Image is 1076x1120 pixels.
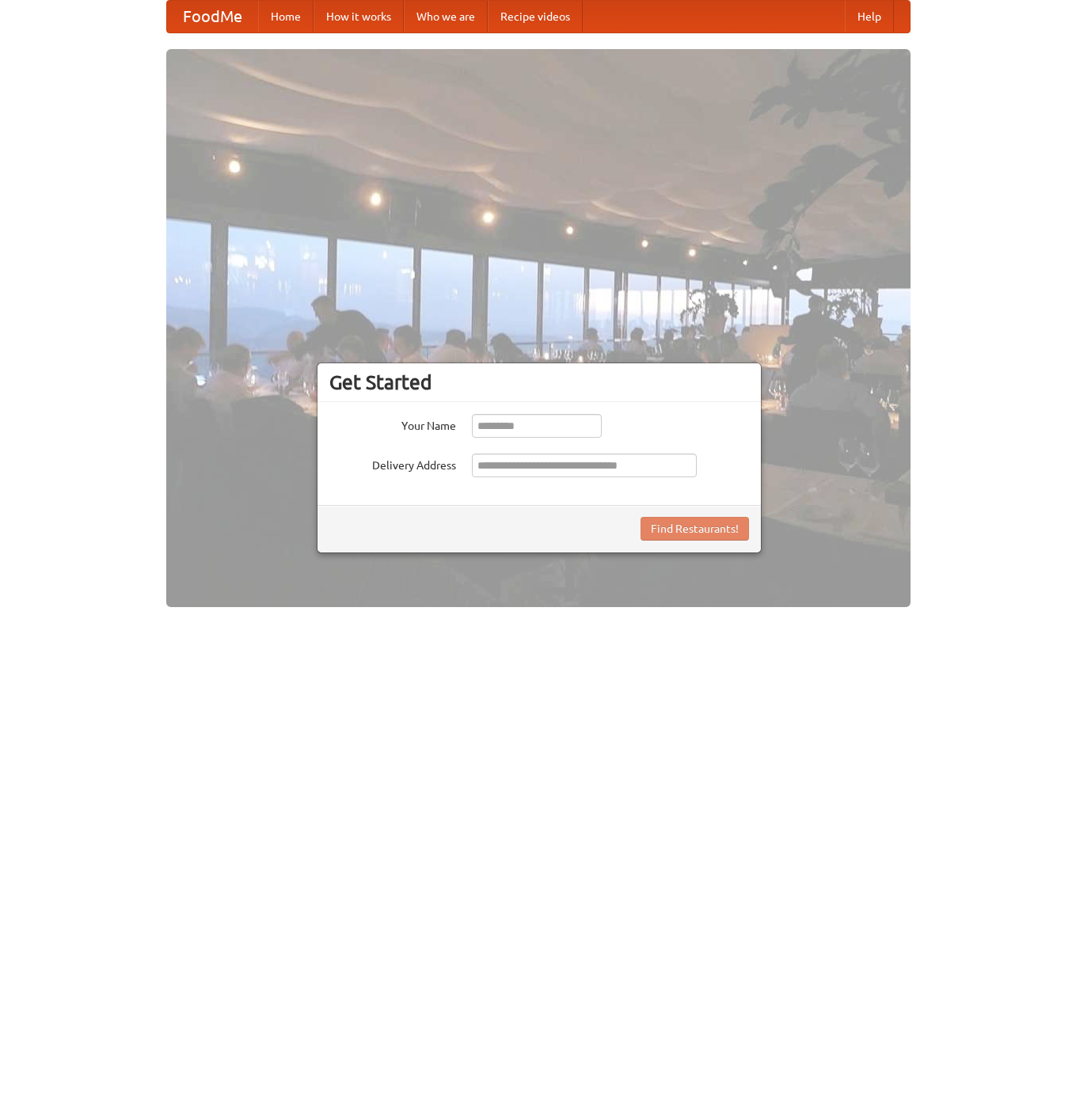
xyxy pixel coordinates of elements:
[488,1,583,32] a: Recipe videos
[329,454,456,473] label: Delivery Address
[404,1,488,32] a: Who we are
[314,1,404,32] a: How it works
[329,414,456,434] label: Your Name
[845,1,894,32] a: Help
[258,1,314,32] a: Home
[641,517,749,541] button: Find Restaurants!
[167,1,258,32] a: FoodMe
[329,370,749,394] h3: Get Started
